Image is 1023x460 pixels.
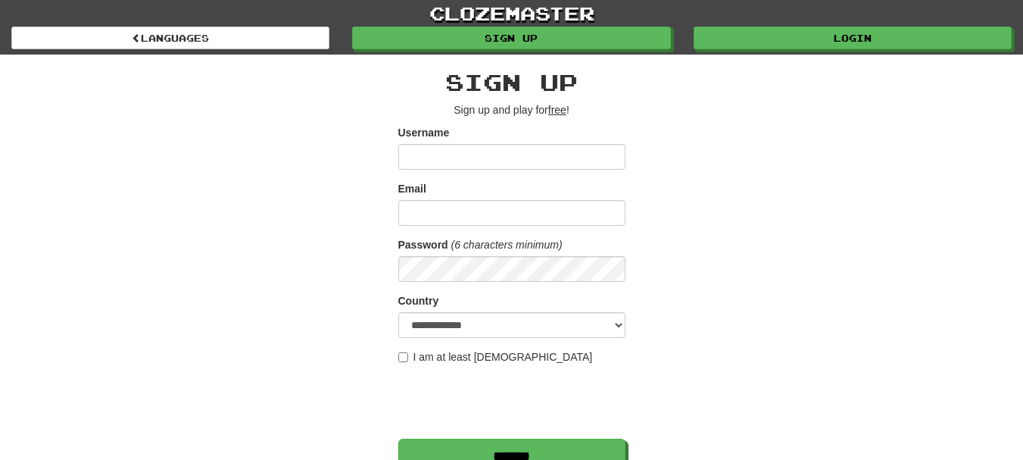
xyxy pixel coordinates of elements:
em: (6 characters minimum) [451,239,563,251]
label: I am at least [DEMOGRAPHIC_DATA] [398,349,593,365]
a: Languages [11,27,329,49]
iframe: reCAPTCHA [398,372,628,431]
a: Login [694,27,1012,49]
u: free [548,104,566,116]
label: Country [398,293,439,308]
a: Sign up [352,27,670,49]
label: Email [398,181,426,196]
label: Username [398,125,450,140]
h2: Sign up [398,70,625,95]
input: I am at least [DEMOGRAPHIC_DATA] [398,352,408,362]
label: Password [398,237,448,252]
p: Sign up and play for ! [398,102,625,117]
